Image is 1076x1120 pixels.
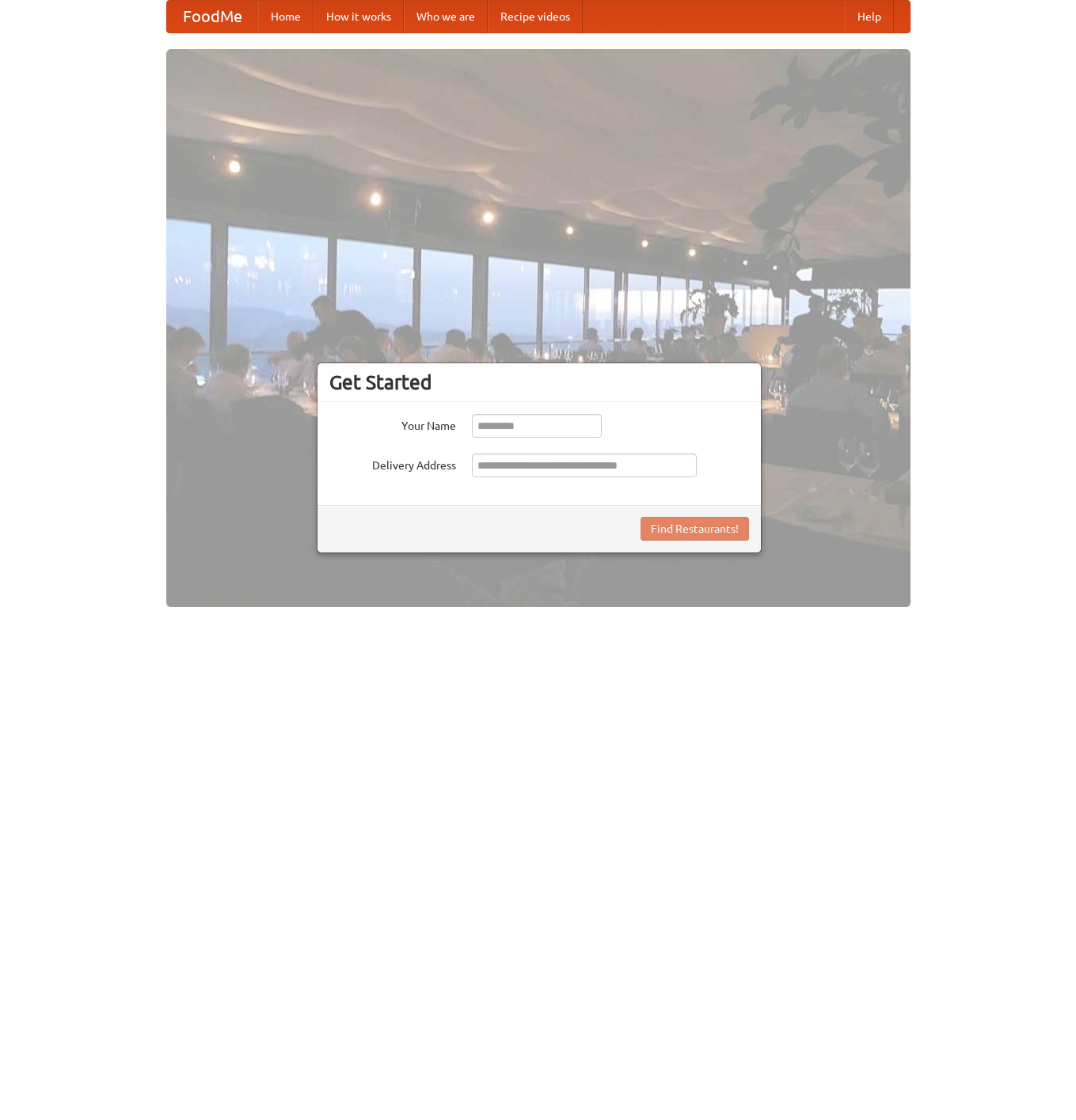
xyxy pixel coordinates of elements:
[314,1,404,32] a: How it works
[329,454,456,473] label: Delivery Address
[404,1,488,32] a: Who we are
[488,1,583,32] a: Recipe videos
[167,1,258,32] a: FoodMe
[258,1,314,32] a: Home
[329,414,456,434] label: Your Name
[329,370,749,394] h3: Get Started
[845,1,894,32] a: Help
[641,517,749,541] button: Find Restaurants!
